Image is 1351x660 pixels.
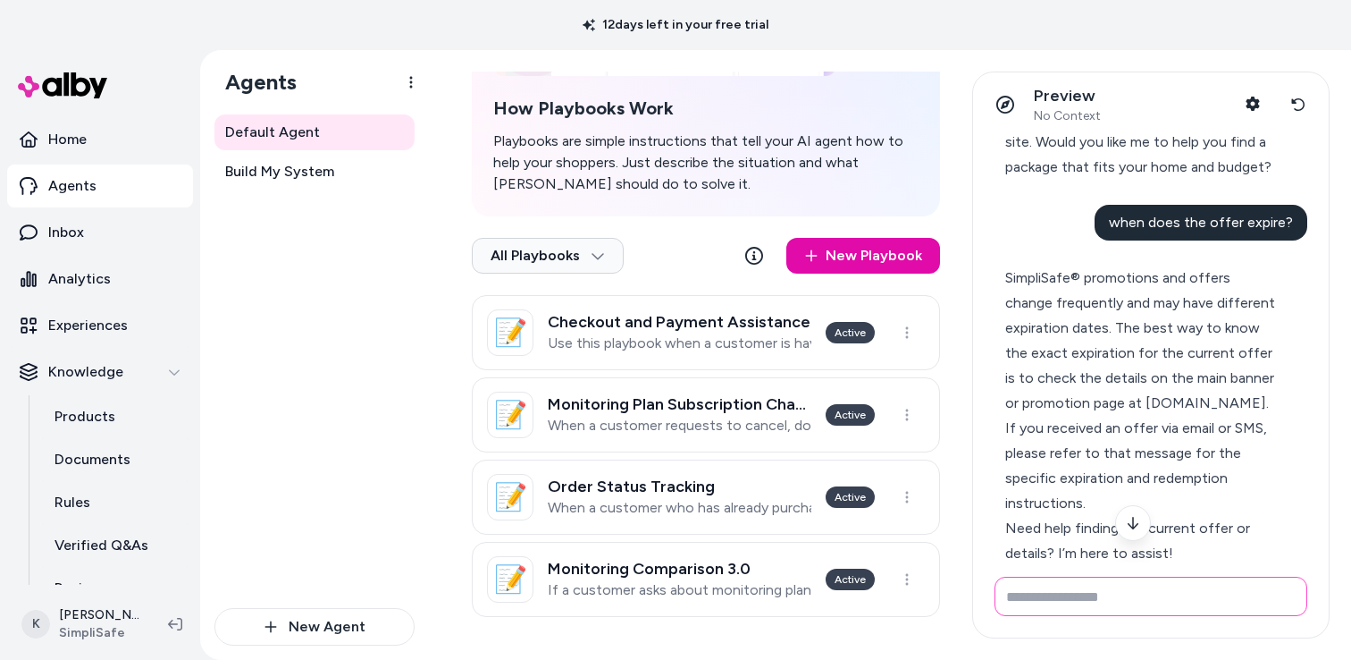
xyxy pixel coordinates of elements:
button: Knowledge [7,351,193,393]
p: Experiences [48,315,128,336]
span: All Playbooks [491,247,605,265]
p: Preview [1034,86,1101,106]
h3: Monitoring Comparison 3.0 [548,560,811,578]
a: 📝Monitoring Comparison 3.0If a customer asks about monitoring plan options, what monitoring plans... [472,542,940,617]
button: New Agent [214,608,415,646]
span: No Context [1034,108,1101,124]
div: Active [826,404,875,426]
button: K[PERSON_NAME]SimpliSafe [11,596,154,653]
div: 📝 [487,556,533,603]
p: If a customer asks about monitoring plan options, what monitoring plans are available, or monitor... [548,581,811,599]
div: SimpliSafe® promotions and offers change frequently and may have different expiration dates. The ... [1005,266,1281,416]
a: 📝Order Status TrackingWhen a customer who has already purchased a system wants to track or change... [472,460,940,535]
a: Build My System [214,154,415,190]
a: Products [37,395,193,438]
span: when does the offer expire? [1109,214,1293,231]
span: K [21,610,50,639]
a: 📝Checkout and Payment AssistanceUse this playbook when a customer is having trouble completing th... [472,295,940,370]
a: Default Agent [214,114,415,150]
p: Knowledge [48,361,123,383]
a: Verified Q&As [37,524,193,567]
a: Reviews [37,567,193,610]
h3: Checkout and Payment Assistance [548,313,811,331]
span: Default Agent [225,122,320,143]
p: Verified Q&As [55,535,148,556]
a: New Playbook [786,238,940,274]
img: alby Logo [18,72,107,98]
p: Playbooks are simple instructions that tell your AI agent how to help your shoppers. Just describ... [493,131,919,195]
p: Agents [48,175,96,197]
a: Analytics [7,258,193,300]
p: Analytics [48,268,111,290]
p: Documents [55,449,130,470]
p: Reviews [55,578,109,599]
h3: Monitoring Plan Subscription Change [548,395,811,413]
h1: Agents [211,69,297,96]
p: [PERSON_NAME] [59,606,139,624]
div: 📝 [487,309,533,356]
a: Experiences [7,304,193,347]
span: Build My System [225,161,334,182]
input: Write your prompt here [994,577,1307,616]
div: Active [826,322,875,343]
div: Need help finding the current offer or details? I’m here to assist! [1005,516,1281,566]
p: Rules [55,492,90,513]
p: Home [48,129,87,150]
p: When a customer requests to cancel, downgrade, upgrade, suspend or change their monitoring plan s... [548,417,811,435]
h3: Order Status Tracking [548,478,811,495]
div: 📝 [487,474,533,520]
p: Products [55,406,115,427]
h2: How Playbooks Work [493,97,919,120]
div: Active [826,569,875,590]
a: Documents [37,438,193,481]
div: If you received an offer via email or SMS, please refer to that message for the specific expirati... [1005,416,1281,516]
a: Rules [37,481,193,524]
p: Use this playbook when a customer is having trouble completing the checkout process to purchase t... [548,334,811,352]
a: 📝Monitoring Plan Subscription ChangeWhen a customer requests to cancel, downgrade, upgrade, suspe... [472,377,940,453]
div: 📝 [487,392,533,438]
p: When a customer who has already purchased a system wants to track or change the status of their e... [548,499,811,517]
div: Active [826,487,875,508]
span: SimpliSafe [59,624,139,642]
p: 12 days left in your free trial [572,16,779,34]
a: Inbox [7,211,193,254]
p: Inbox [48,222,84,243]
button: All Playbooks [472,238,624,274]
a: Agents [7,165,193,207]
a: Home [7,118,193,161]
